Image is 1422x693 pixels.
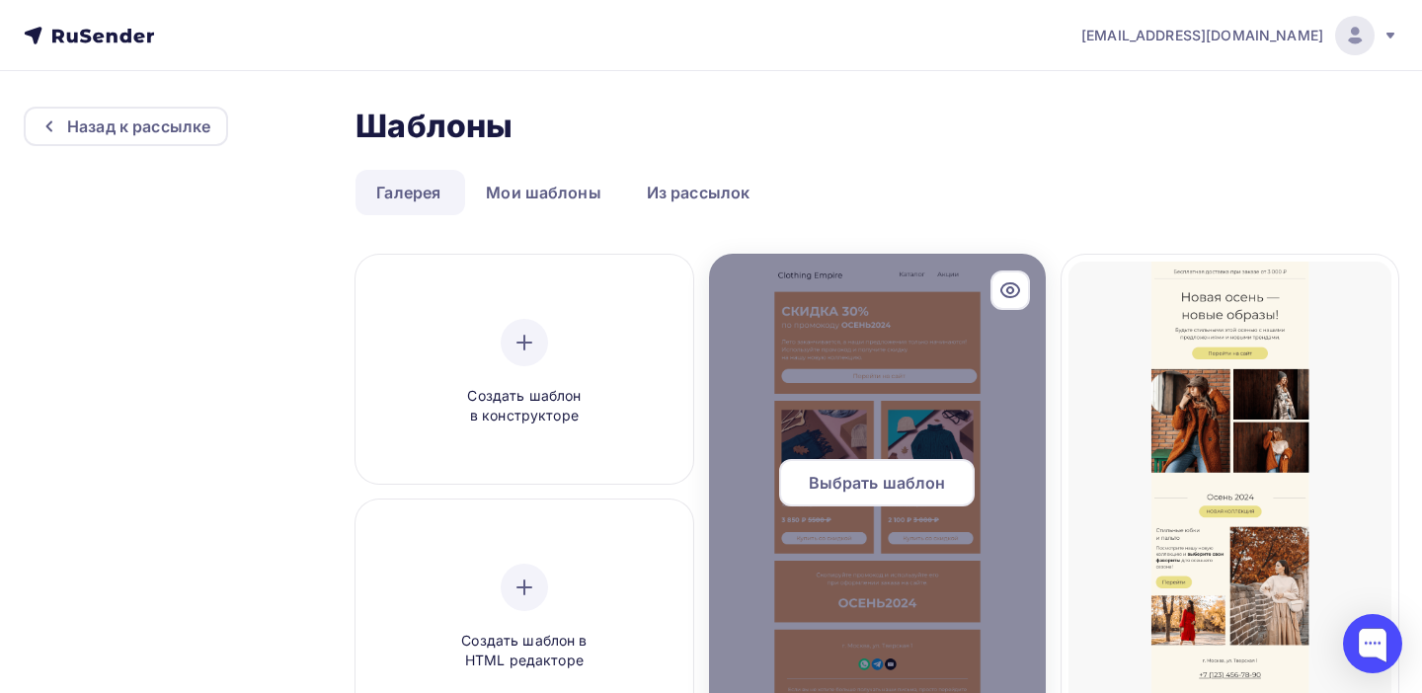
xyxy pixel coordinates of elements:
span: Создать шаблон в HTML редакторе [431,631,618,671]
a: [EMAIL_ADDRESS][DOMAIN_NAME] [1081,16,1398,55]
a: Галерея [355,170,461,215]
a: Из рассылок [626,170,771,215]
span: Создать шаблон в конструкторе [431,386,618,426]
h2: Шаблоны [355,107,513,146]
a: Мои шаблоны [465,170,622,215]
div: Назад к рассылке [67,115,210,138]
span: [EMAIL_ADDRESS][DOMAIN_NAME] [1081,26,1323,45]
span: Выбрать шаблон [809,471,946,495]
